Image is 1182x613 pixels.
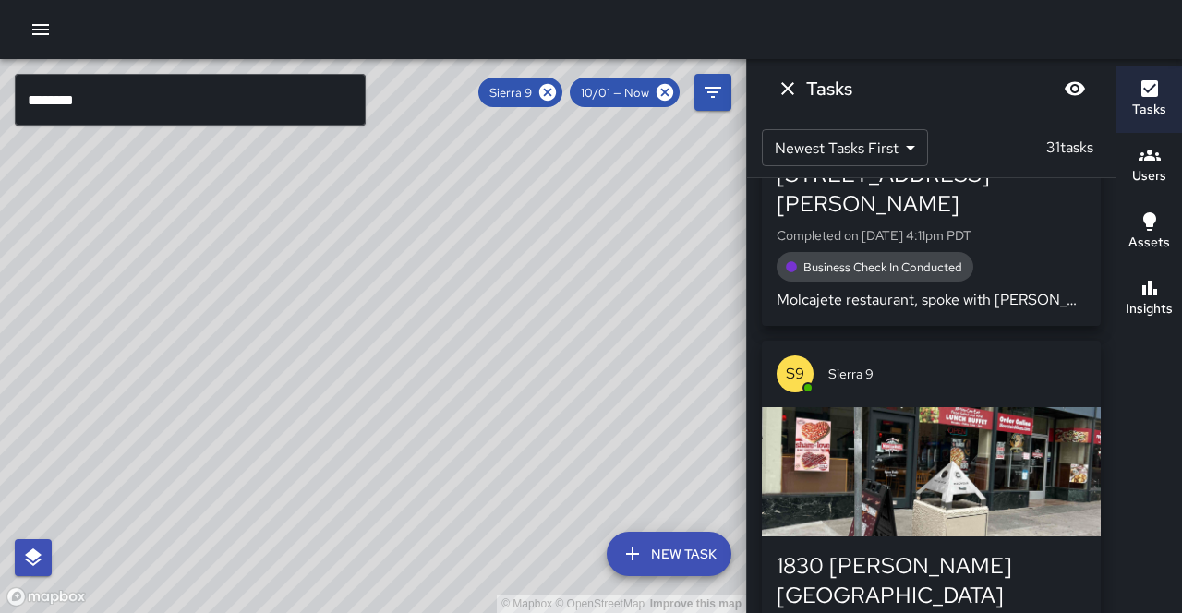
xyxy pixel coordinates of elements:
[1056,70,1093,107] button: Blur
[1126,299,1173,319] h6: Insights
[777,160,1086,219] div: [STREET_ADDRESS][PERSON_NAME]
[1039,137,1101,159] p: 31 tasks
[570,78,680,107] div: 10/01 — Now
[607,532,731,576] button: New Task
[792,259,973,275] span: Business Check In Conducted
[570,85,660,101] span: 10/01 — Now
[1116,133,1182,199] button: Users
[1116,266,1182,332] button: Insights
[777,551,1086,610] div: 1830 [PERSON_NAME][GEOGRAPHIC_DATA]
[1132,100,1166,120] h6: Tasks
[777,289,1086,311] p: Molcajete restaurant, spoke with [PERSON_NAME], code 4
[478,78,562,107] div: Sierra 9
[762,129,928,166] div: Newest Tasks First
[777,226,1086,245] p: Completed on [DATE] 4:11pm PDT
[1128,233,1170,253] h6: Assets
[806,74,852,103] h6: Tasks
[769,70,806,107] button: Dismiss
[478,85,543,101] span: Sierra 9
[1116,199,1182,266] button: Assets
[786,363,804,385] p: S9
[1132,166,1166,186] h6: Users
[828,365,1086,383] span: Sierra 9
[694,74,731,111] button: Filters
[1116,66,1182,133] button: Tasks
